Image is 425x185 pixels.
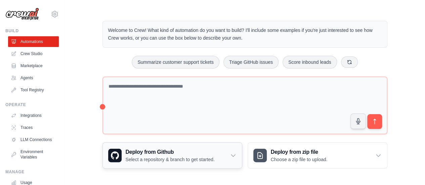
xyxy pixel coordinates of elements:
div: Manage [5,169,59,175]
a: Agents [8,73,59,83]
div: Build [5,28,59,34]
div: Operate [5,102,59,107]
img: Logo [5,8,39,20]
iframe: Chat Widget [391,153,425,185]
p: Welcome to Crew! What kind of automation do you want to build? I'll include some examples if you'... [108,27,382,42]
a: Traces [8,122,59,133]
a: Crew Studio [8,48,59,59]
h3: Deploy from zip file [271,148,328,156]
button: Triage GitHub issues [223,56,279,68]
a: Integrations [8,110,59,121]
a: LLM Connections [8,134,59,145]
p: Choose a zip file to upload. [271,156,328,163]
p: Select a repository & branch to get started. [126,156,215,163]
a: Environment Variables [8,146,59,163]
a: Automations [8,36,59,47]
h3: Deploy from Github [126,148,215,156]
button: Summarize customer support tickets [132,56,219,68]
button: Score inbound leads [283,56,337,68]
a: Tool Registry [8,85,59,95]
a: Marketplace [8,60,59,71]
